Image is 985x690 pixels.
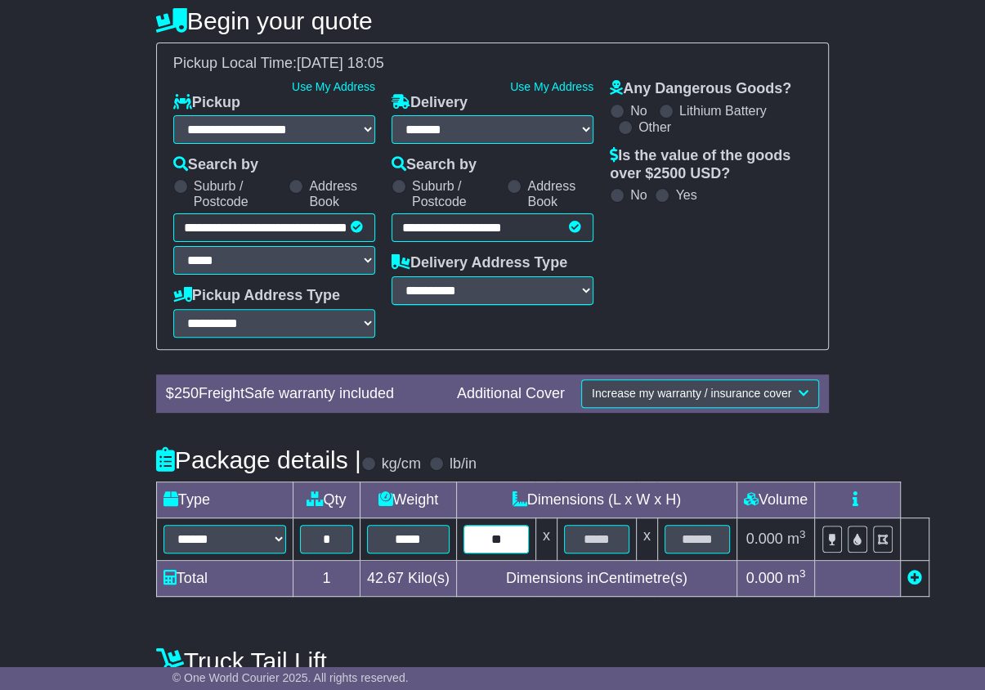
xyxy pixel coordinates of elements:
[456,561,737,597] td: Dimensions in Centimetre(s)
[156,446,361,473] h4: Package details |
[173,156,258,174] label: Search by
[653,165,686,181] span: 2500
[610,80,791,98] label: Any Dangerous Goods?
[737,482,814,518] td: Volume
[412,178,499,209] label: Suburb / Postcode
[799,567,806,580] sup: 3
[392,254,567,272] label: Delivery Address Type
[156,482,293,518] td: Type
[679,103,767,119] label: Lithium Battery
[675,187,696,203] label: Yes
[527,178,593,209] label: Address Book
[173,287,340,305] label: Pickup Address Type
[746,570,783,586] span: 0.000
[610,147,812,182] label: Is the value of the goods over $ ?
[309,178,375,209] label: Address Book
[382,455,421,473] label: kg/cm
[293,482,360,518] td: Qty
[638,119,671,135] label: Other
[367,570,404,586] span: 42.67
[510,80,593,93] a: Use My Address
[581,379,819,408] button: Increase my warranty / insurance cover
[630,103,647,119] label: No
[174,385,199,401] span: 250
[156,647,829,674] h4: Truck Tail Lift
[746,531,783,547] span: 0.000
[907,570,922,586] a: Add new item
[787,570,806,586] span: m
[194,178,281,209] label: Suburb / Postcode
[156,561,293,597] td: Total
[293,561,360,597] td: 1
[787,531,806,547] span: m
[165,55,820,73] div: Pickup Local Time:
[392,94,468,112] label: Delivery
[799,528,806,540] sup: 3
[297,55,384,71] span: [DATE] 18:05
[172,671,409,684] span: © One World Courier 2025. All rights reserved.
[636,518,657,561] td: x
[292,80,375,93] a: Use My Address
[592,387,791,400] span: Increase my warranty / insurance cover
[158,385,449,403] div: $ FreightSafe warranty included
[690,165,721,181] span: USD
[630,187,647,203] label: No
[450,455,477,473] label: lb/in
[156,7,829,34] h4: Begin your quote
[449,385,573,403] div: Additional Cover
[535,518,557,561] td: x
[360,561,456,597] td: Kilo(s)
[456,482,737,518] td: Dimensions (L x W x H)
[173,94,240,112] label: Pickup
[360,482,456,518] td: Weight
[392,156,477,174] label: Search by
